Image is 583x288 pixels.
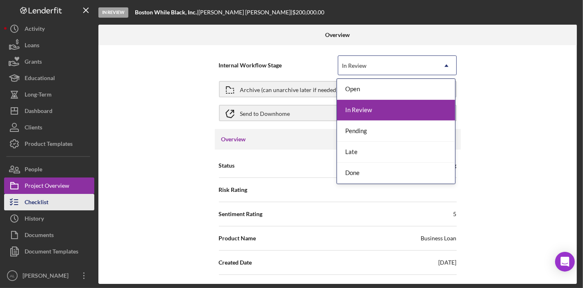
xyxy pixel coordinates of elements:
[25,119,42,138] div: Clients
[337,100,455,121] div: In Review
[25,210,44,229] div: History
[25,161,42,180] div: People
[4,210,94,227] button: History
[4,37,94,53] button: Loans
[25,53,42,72] div: Grants
[337,142,455,163] div: Late
[555,252,575,272] div: Open Intercom Messenger
[135,9,197,16] b: Boston While Black, Inc.
[10,274,15,278] text: AL
[25,136,73,154] div: Product Templates
[337,163,455,184] div: Done
[219,210,263,218] span: Sentiment Rating
[219,258,252,267] span: Created Date
[421,234,457,242] div: Business Loan
[219,61,338,69] span: Internal Workflow Stage
[25,227,54,245] div: Documents
[342,62,367,69] div: In Review
[25,177,69,196] div: Project Overview
[25,37,39,55] div: Loans
[25,194,48,212] div: Checklist
[4,103,94,119] button: Dashboard
[25,21,45,39] div: Activity
[219,161,235,170] span: Status
[240,82,338,97] div: Archive (can unarchive later if needed)
[337,121,455,142] div: Pending
[337,79,455,100] div: Open
[326,32,350,38] b: Overview
[292,9,327,16] div: $200,000.00
[135,9,198,16] div: |
[25,103,52,121] div: Dashboard
[453,210,457,218] div: 5
[4,267,94,284] button: AL[PERSON_NAME]
[4,136,94,152] button: Product Templates
[240,106,290,120] div: Send to Downhome
[4,227,94,243] button: Documents
[4,86,94,103] button: Long-Term
[25,70,55,88] div: Educational
[25,243,78,262] div: Document Templates
[4,119,94,136] button: Clients
[4,70,94,86] button: Educational
[221,135,246,143] h3: Overview
[198,9,292,16] div: [PERSON_NAME] [PERSON_NAME] |
[25,86,52,105] div: Long-Term
[219,186,248,194] span: Risk Rating
[439,258,457,267] div: [DATE]
[4,161,94,177] button: People
[219,81,457,97] button: Archive (can unarchive later if needed)
[4,53,94,70] button: Grants
[4,243,94,260] button: Document Templates
[219,234,256,242] span: Product Name
[20,267,74,286] div: [PERSON_NAME]
[4,194,94,210] button: Checklist
[4,21,94,37] button: Activity
[219,105,457,121] button: Send to Downhome
[98,7,128,18] div: In Review
[4,177,94,194] button: Project Overview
